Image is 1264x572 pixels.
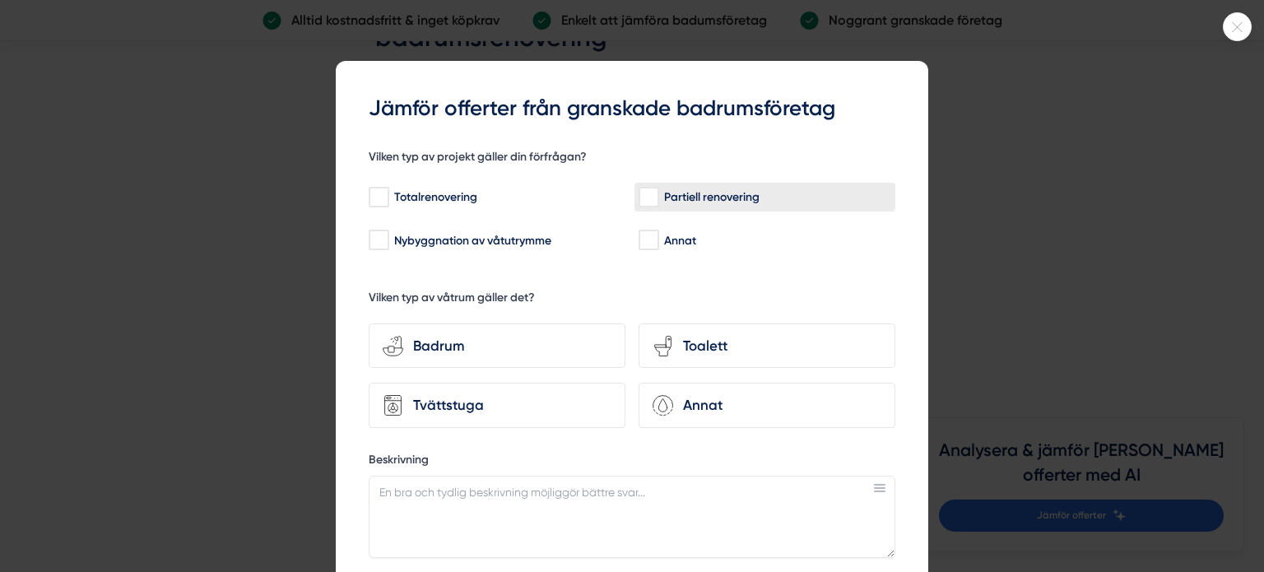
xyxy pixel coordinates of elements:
h5: Vilken typ av projekt gäller din förfrågan? [369,149,587,170]
input: Nybyggnation av våtutrymme [369,232,388,249]
h3: Jämför offerter från granskade badrumsföretag [369,94,895,123]
label: Beskrivning [369,452,895,472]
input: Totalrenovering [369,189,388,206]
input: Partiell renovering [639,189,658,206]
input: Annat [639,232,658,249]
h5: Vilken typ av våtrum gäller det? [369,290,535,310]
